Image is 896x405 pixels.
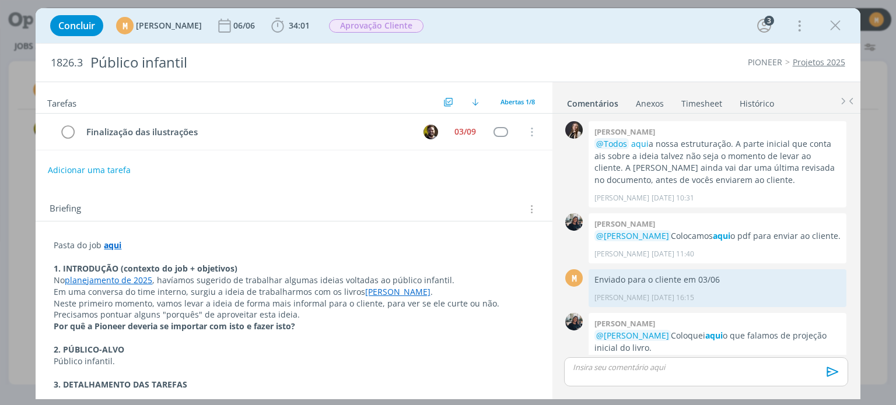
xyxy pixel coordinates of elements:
a: aqui [104,240,121,251]
b: [PERSON_NAME] [594,219,655,229]
a: Comentários [566,93,619,110]
img: arrow-down.svg [472,98,479,105]
span: @Todos [596,138,627,149]
img: L [565,121,583,139]
div: 03/09 [454,128,476,136]
p: Público infantil. [54,355,534,367]
span: Abertas 1/8 [501,97,535,106]
p: Neste primeiro momento, vamos levar a ideia de forma mais informal para o cliente, para ver se el... [54,298,534,309]
p: [PERSON_NAME] [594,193,649,203]
button: Adicionar uma tarefa [47,160,131,181]
img: M [565,313,583,330]
div: Finalização das ilustrações [81,125,412,139]
span: 34:01 [289,20,310,31]
div: M [116,17,134,34]
span: Concluir [58,21,95,30]
div: M [565,269,583,287]
div: dialog [36,8,860,399]
p: Pasta do job [54,240,534,251]
strong: 2. PÚBLICO-ALVO [54,344,124,355]
span: [DATE] 11:40 [652,249,694,259]
a: Histórico [739,93,775,110]
a: aqui [705,330,723,341]
a: aqui [713,230,730,241]
span: @[PERSON_NAME] [596,330,669,341]
span: @[PERSON_NAME] [596,230,669,241]
a: PIONEER [748,57,782,68]
p: Coloquei o que falamos de projeção inicial do livro. [594,330,841,354]
p: a nossa estruturação. A parte inicial que conta ais sobre a ideia talvez não seja o momento de le... [594,138,841,186]
span: Briefing [50,202,81,217]
img: M [565,213,583,231]
a: Projetos 2025 [793,57,845,68]
button: M[PERSON_NAME] [116,17,202,34]
span: Tarefas [47,95,76,109]
button: C [422,123,440,140]
div: Anexos [636,98,664,110]
p: No , havíamos sugerido de trabalhar algumas ideias voltadas ao público infantil. [54,274,534,286]
strong: 1. INTRODUÇÃO (contexto do job + objetivos) [54,263,237,274]
p: Enviado para o cliente em 03/06 [594,274,841,286]
p: Precisamos pontuar alguns "porquês" de aproveitar esta ideia. [54,309,534,321]
div: 06/06 [233,22,257,30]
p: [PERSON_NAME] [594,249,649,259]
b: [PERSON_NAME] [594,126,655,137]
span: [DATE] 16:15 [652,293,694,303]
a: planejamento de 2025 [65,274,152,286]
span: 1826.3 [51,57,83,69]
button: Concluir [50,15,103,36]
p: DIGITAL E PLANEJAMENTO [54,390,534,402]
div: Público infantil [85,48,509,77]
p: Colocamos o pdf para enviar ao cliente. [594,230,841,242]
a: [PERSON_NAME] [365,286,430,297]
button: 3 [755,16,773,35]
a: aqui [631,138,649,149]
button: 34:01 [268,16,313,35]
button: Aprovação Cliente [328,19,424,33]
div: 3 [764,16,774,26]
strong: 3. DETALHAMENTO DAS TAREFAS [54,379,187,390]
p: Em uma conversa do time interno, surgiu a ideia de trabalharmos com os livros . [54,286,534,298]
span: [PERSON_NAME] [136,22,202,30]
span: Aprovação Cliente [329,19,423,33]
span: [DATE] 10:31 [652,193,694,203]
b: [PERSON_NAME] [594,318,655,329]
strong: Por quê a Pioneer deveria se importar com isto e fazer isto? [54,321,295,332]
p: [PERSON_NAME] [594,293,649,303]
img: C [423,125,438,139]
a: Timesheet [681,93,723,110]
